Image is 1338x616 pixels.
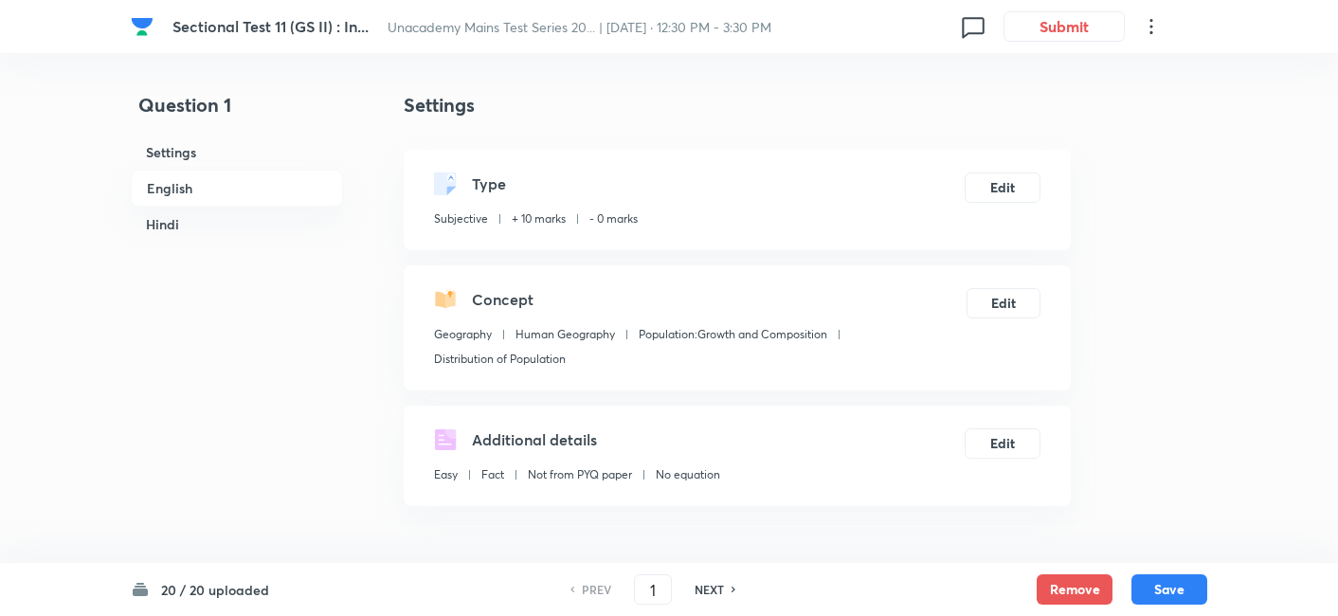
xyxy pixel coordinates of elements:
[131,15,154,38] img: Company Logo
[967,288,1040,318] button: Edit
[434,210,488,227] p: Subjective
[528,466,632,483] p: Not from PYQ paper
[695,581,724,598] h6: NEXT
[965,172,1040,203] button: Edit
[589,210,638,227] p: - 0 marks
[1037,574,1112,605] button: Remove
[388,18,771,36] span: Unacademy Mains Test Series 20... | [DATE] · 12:30 PM - 3:30 PM
[434,351,566,368] p: Distribution of Population
[965,428,1040,459] button: Edit
[472,172,506,195] h5: Type
[472,428,597,451] h5: Additional details
[434,466,458,483] p: Easy
[582,581,611,598] h6: PREV
[512,210,566,227] p: + 10 marks
[515,326,615,343] p: Human Geography
[472,288,533,311] h5: Concept
[434,326,492,343] p: Geography
[434,288,457,311] img: questionConcept.svg
[161,580,269,600] h6: 20 / 20 uploaded
[656,466,720,483] p: No equation
[481,466,504,483] p: Fact
[434,172,457,195] img: questionType.svg
[639,326,827,343] p: Population:Growth and Composition
[131,15,157,38] a: Company Logo
[1131,574,1207,605] button: Save
[172,16,369,36] span: Sectional Test 11 (GS II) : In...
[131,207,343,242] h6: Hindi
[1003,11,1125,42] button: Submit
[131,135,343,170] h6: Settings
[404,91,1071,119] h4: Settings
[131,91,343,135] h4: Question 1
[131,170,343,207] h6: English
[434,428,457,451] img: questionDetails.svg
